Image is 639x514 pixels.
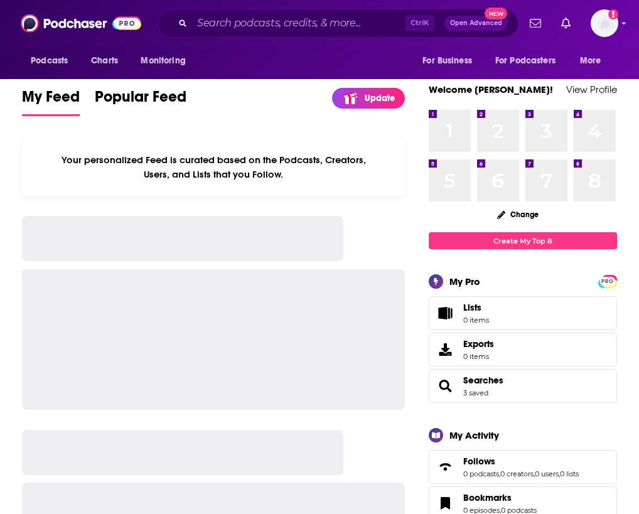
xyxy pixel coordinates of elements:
[560,469,579,478] a: 0 lists
[600,277,615,286] span: PRO
[534,469,535,478] span: ,
[429,83,553,95] a: Welcome [PERSON_NAME]!
[571,49,617,73] button: open menu
[463,338,494,350] span: Exports
[433,377,458,395] a: Searches
[463,456,579,467] a: Follows
[490,206,546,222] button: Change
[192,13,405,33] input: Search podcasts, credits, & more...
[141,52,185,70] span: Monitoring
[22,49,84,73] button: open menu
[422,52,472,70] span: For Business
[600,276,615,286] a: PRO
[95,87,186,116] a: Popular Feed
[463,469,499,478] a: 0 podcasts
[22,87,80,114] span: My Feed
[21,11,141,35] img: Podchaser - Follow, Share and Rate Podcasts
[449,276,480,287] div: My Pro
[608,9,618,19] svg: Add a profile image
[83,49,126,73] a: Charts
[556,13,576,34] a: Show notifications dropdown
[500,469,534,478] a: 0 creators
[22,139,405,196] div: Your personalized Feed is curated based on the Podcasts, Creators, Users, and Lists that you Follow.
[332,88,405,109] a: Update
[433,495,458,512] a: Bookmarks
[365,93,395,104] p: Update
[495,52,556,70] span: For Podcasters
[463,492,512,503] span: Bookmarks
[429,369,617,403] span: Searches
[429,333,617,367] a: Exports
[414,49,488,73] button: open menu
[485,8,507,19] span: New
[559,469,560,478] span: ,
[463,375,503,386] a: Searches
[433,304,458,322] span: Lists
[433,341,458,358] span: Exports
[580,52,601,70] span: More
[566,83,617,95] a: View Profile
[95,87,186,114] span: Popular Feed
[450,20,502,26] span: Open Advanced
[591,9,618,37] img: User Profile
[429,450,617,484] span: Follows
[463,456,495,467] span: Follows
[429,232,617,249] a: Create My Top 8
[463,492,537,503] a: Bookmarks
[22,87,80,116] a: My Feed
[444,16,508,31] button: Open AdvancedNew
[525,13,546,34] a: Show notifications dropdown
[132,49,201,73] button: open menu
[158,9,518,38] div: Search podcasts, credits, & more...
[405,15,434,31] span: Ctrl K
[463,302,489,313] span: Lists
[591,9,618,37] span: Logged in as WE_Broadcast1
[463,302,481,313] span: Lists
[463,352,494,361] span: 0 items
[591,9,618,37] button: Show profile menu
[463,316,489,324] span: 0 items
[463,388,488,397] a: 3 saved
[487,49,574,73] button: open menu
[499,469,500,478] span: ,
[91,52,118,70] span: Charts
[449,429,499,441] div: My Activity
[31,52,68,70] span: Podcasts
[429,296,617,330] a: Lists
[535,469,559,478] a: 0 users
[433,458,458,476] a: Follows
